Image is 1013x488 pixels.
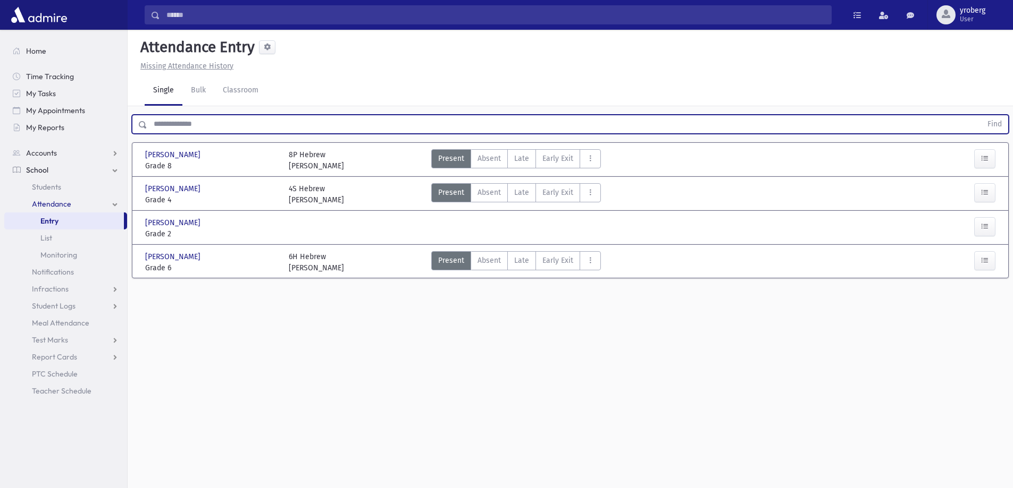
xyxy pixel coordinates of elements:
[145,251,203,262] span: [PERSON_NAME]
[478,153,501,164] span: Absent
[960,15,985,23] span: User
[214,76,267,106] a: Classroom
[4,229,127,246] a: List
[145,194,278,206] span: Grade 4
[431,149,601,172] div: AttTypes
[289,149,344,172] div: 8P Hebrew [PERSON_NAME]
[514,255,529,266] span: Late
[4,263,127,280] a: Notifications
[136,62,233,71] a: Missing Attendance History
[4,212,124,229] a: Entry
[9,4,70,25] img: AdmirePro
[145,76,182,106] a: Single
[145,160,278,172] span: Grade 8
[542,255,573,266] span: Early Exit
[514,153,529,164] span: Late
[40,233,52,243] span: List
[478,187,501,198] span: Absent
[4,314,127,331] a: Meal Attendance
[32,352,77,362] span: Report Cards
[478,255,501,266] span: Absent
[26,89,56,98] span: My Tasks
[981,115,1008,133] button: Find
[4,195,127,212] a: Attendance
[32,182,61,192] span: Students
[40,216,58,226] span: Entry
[136,38,255,56] h5: Attendance Entry
[160,5,831,24] input: Search
[32,386,91,396] span: Teacher Schedule
[32,369,78,379] span: PTC Schedule
[431,183,601,206] div: AttTypes
[4,297,127,314] a: Student Logs
[542,153,573,164] span: Early Exit
[40,250,77,260] span: Monitoring
[431,251,601,273] div: AttTypes
[26,148,57,158] span: Accounts
[26,165,48,175] span: School
[960,6,985,15] span: yroberg
[542,187,573,198] span: Early Exit
[4,348,127,365] a: Report Cards
[32,318,89,328] span: Meal Attendance
[32,301,76,311] span: Student Logs
[145,228,278,239] span: Grade 2
[32,284,69,294] span: Infractions
[145,149,203,160] span: [PERSON_NAME]
[4,280,127,297] a: Infractions
[4,144,127,161] a: Accounts
[4,68,127,85] a: Time Tracking
[438,255,464,266] span: Present
[32,199,71,209] span: Attendance
[4,331,127,348] a: Test Marks
[4,178,127,195] a: Students
[4,119,127,136] a: My Reports
[145,217,203,228] span: [PERSON_NAME]
[145,183,203,194] span: [PERSON_NAME]
[289,251,344,273] div: 6H Hebrew [PERSON_NAME]
[26,106,85,115] span: My Appointments
[26,72,74,81] span: Time Tracking
[4,85,127,102] a: My Tasks
[26,123,64,132] span: My Reports
[140,62,233,71] u: Missing Attendance History
[438,187,464,198] span: Present
[145,262,278,273] span: Grade 6
[289,183,344,206] div: 4S Hebrew [PERSON_NAME]
[4,102,127,119] a: My Appointments
[438,153,464,164] span: Present
[182,76,214,106] a: Bulk
[4,42,127,59] a: Home
[514,187,529,198] span: Late
[4,246,127,263] a: Monitoring
[32,267,74,277] span: Notifications
[32,335,68,345] span: Test Marks
[4,382,127,399] a: Teacher Schedule
[26,46,46,56] span: Home
[4,161,127,178] a: School
[4,365,127,382] a: PTC Schedule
